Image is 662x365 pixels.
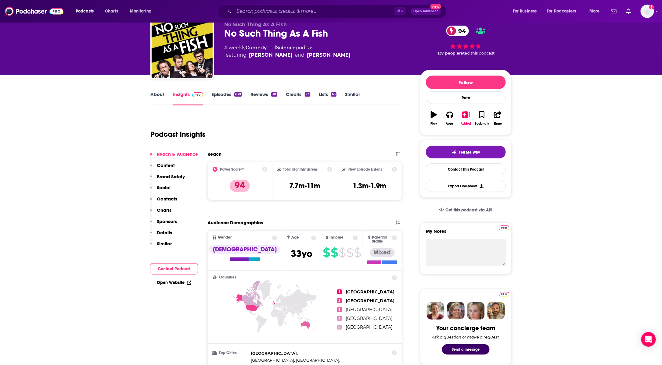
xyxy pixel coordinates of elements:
div: Apps [446,122,454,126]
p: Brand Safety [157,174,185,179]
div: A weekly podcast [224,44,351,59]
a: Show notifications dropdown [624,6,633,16]
span: [GEOGRAPHIC_DATA] [346,316,392,321]
h3: 1.3m-1.9m [353,181,387,190]
p: Content [157,162,175,168]
h1: Podcast Insights [150,130,206,139]
button: tell me why sparkleTell Me Why [426,146,506,158]
img: Podchaser Pro [499,292,509,297]
a: Show notifications dropdown [609,6,619,16]
button: Follow [426,76,506,89]
a: Similar [345,91,360,105]
span: [GEOGRAPHIC_DATA] [346,298,394,303]
span: Open Advanced [413,10,439,13]
button: Share [490,107,506,129]
span: featuring [224,51,351,59]
button: Brand Safety [150,174,185,185]
h3: 7.7m-11m [289,181,320,190]
span: More [589,7,600,16]
span: $ [354,248,361,257]
svg: Add a profile image [649,5,654,9]
h2: Total Monthly Listens [283,167,318,172]
div: Bookmark [475,122,489,126]
h2: New Episode Listens [348,167,382,172]
div: 65 [331,92,336,97]
span: , [251,357,340,364]
span: Age [291,236,299,239]
button: open menu [543,6,585,16]
span: New [430,4,441,9]
span: Logged in as edeason [641,5,654,18]
button: open menu [585,6,607,16]
p: Reach & Audience [157,151,198,157]
img: Podchaser Pro [499,225,509,230]
span: 2 [337,298,342,303]
a: Charts [101,6,122,16]
button: Bookmark [474,107,490,129]
button: Details [150,230,172,241]
img: No Such Thing As A Fish [152,17,213,78]
span: $ [346,248,353,257]
p: Charts [157,207,171,213]
p: Similar [157,241,172,246]
div: Rate [426,91,506,104]
span: For Business [513,7,537,16]
span: 5 [337,325,342,330]
a: 94 [446,26,469,36]
span: 4 [337,316,342,321]
button: Contacts [150,196,177,207]
button: Contact Podcast [150,263,198,275]
span: 3 [337,307,342,312]
div: [DEMOGRAPHIC_DATA] [209,245,280,254]
img: Barbara Profile [447,302,465,320]
a: Credits73 [286,91,310,105]
button: Added [458,107,474,129]
img: Podchaser - Follow, Share and Rate Podcasts [5,5,63,17]
span: rated this podcast [459,51,495,55]
p: Contacts [157,196,177,202]
button: Open AdvancedNew [411,8,441,15]
div: Added [461,122,471,126]
div: 630 [234,92,242,97]
span: and [267,45,276,51]
span: $ [323,248,330,257]
a: InsightsPodchaser Pro [173,91,203,105]
img: Jules Profile [467,302,485,320]
button: Reach & Audience [150,151,198,162]
img: User Profile [641,5,654,18]
div: 30 [271,92,277,97]
button: Similar [150,241,172,252]
p: Sponsors [157,218,177,224]
span: Gender [218,236,232,239]
a: Contact This Podcast [426,163,506,175]
button: Send a message [442,344,490,355]
a: James Harkin [307,51,351,59]
span: [GEOGRAPHIC_DATA] [346,324,392,330]
img: Podchaser Pro [192,92,203,97]
span: [GEOGRAPHIC_DATA] [346,289,394,295]
a: Open Website [157,280,191,285]
span: 33 yo [291,248,312,260]
span: 1 [337,289,342,294]
button: open menu [126,6,160,16]
h2: Reach [207,151,221,157]
span: Podcasts [76,7,94,16]
input: Search podcasts, credits, & more... [234,6,394,16]
div: Search podcasts, credits, & more... [223,4,452,18]
span: Charts [105,7,118,16]
a: Lists65 [319,91,336,105]
a: Science [276,45,296,51]
img: Jon Profile [487,302,505,320]
span: Income [330,236,344,239]
img: Sydney Profile [427,302,444,320]
a: Pro website [499,291,509,297]
h2: Power Score™ [220,167,244,172]
a: Comedy [246,45,267,51]
div: Share [494,122,502,126]
p: Details [157,230,172,236]
label: My Notes [426,228,506,239]
span: , [251,350,298,357]
span: 137 people [438,51,459,55]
